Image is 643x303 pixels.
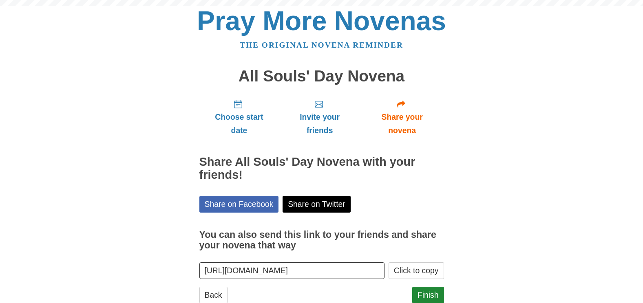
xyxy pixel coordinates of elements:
[389,262,444,279] button: Click to copy
[208,110,271,137] span: Choose start date
[199,156,444,182] h2: Share All Souls' Day Novena with your friends!
[287,110,352,137] span: Invite your friends
[199,230,444,250] h3: You can also send this link to your friends and share your novena that way
[360,93,444,141] a: Share your novena
[283,196,351,213] a: Share on Twitter
[240,41,403,49] a: The original novena reminder
[199,196,279,213] a: Share on Facebook
[279,93,360,141] a: Invite your friends
[369,110,436,137] span: Share your novena
[199,93,279,141] a: Choose start date
[197,6,446,36] a: Pray More Novenas
[199,68,444,85] h1: All Souls' Day Novena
